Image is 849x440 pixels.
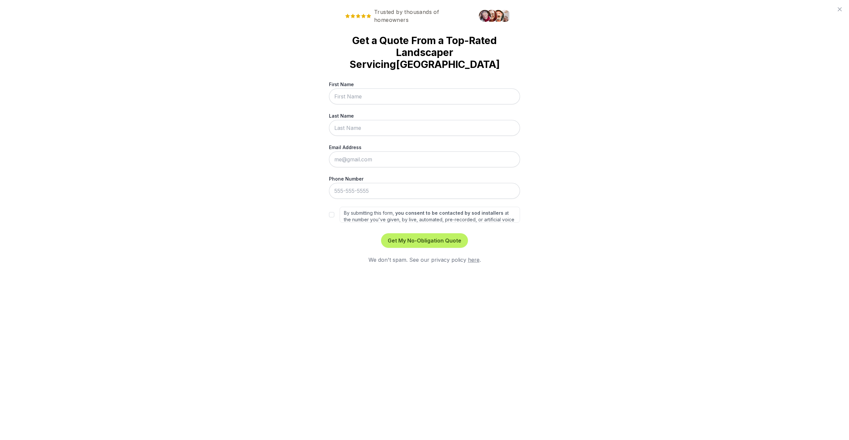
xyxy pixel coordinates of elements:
input: Last Name [329,120,520,136]
a: here [468,256,480,263]
label: By submitting this form, at the number you've given, by live, automated, pre-recorded, or artific... [340,207,520,223]
div: We don't spam. See our privacy policy . [329,256,520,264]
label: Email Address [329,144,520,151]
label: Last Name [329,112,520,119]
button: Get My No-Obligation Quote [381,233,468,248]
strong: Get a Quote From a Top-Rated Landscaper Servicing [GEOGRAPHIC_DATA] [340,34,509,70]
input: First Name [329,88,520,104]
strong: you consent to be contacted by sod installers [395,210,503,216]
input: 555-555-5555 [329,183,520,199]
input: me@gmail.com [329,151,520,167]
label: Phone Number [329,175,520,182]
label: First Name [329,81,520,88]
span: Trusted by thousands of homeowners [340,8,475,24]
